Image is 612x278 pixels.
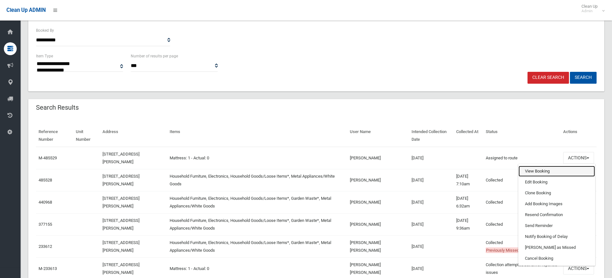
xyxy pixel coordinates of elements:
[483,213,561,235] td: Collected
[347,235,409,257] td: [PERSON_NAME] [PERSON_NAME]
[483,191,561,213] td: Collected
[519,177,595,188] a: Edit Booking
[102,240,139,253] a: [STREET_ADDRESS][PERSON_NAME]
[347,213,409,235] td: [PERSON_NAME]
[563,263,594,274] button: Actions
[36,125,73,147] th: Reference Number
[39,222,52,227] a: 377155
[519,253,595,264] a: Cancel Booking
[483,125,561,147] th: Status
[519,220,595,231] a: Send Reminder
[100,125,167,147] th: Address
[36,27,54,34] label: Booked By
[39,156,57,160] a: M-485529
[102,196,139,208] a: [STREET_ADDRESS][PERSON_NAME]
[167,169,347,191] td: Household Furniture, Electronics, Household Goods/Loose Items*, Metal Appliances/White Goods
[28,101,86,114] header: Search Results
[486,248,519,253] span: Previously Missed
[409,125,454,147] th: Intended Collection Date
[581,9,598,13] small: Admin
[36,53,53,60] label: Item Type
[563,152,594,164] button: Actions
[73,125,100,147] th: Unit Number
[519,231,595,242] a: Notify Booking of Delay
[167,235,347,257] td: Household Furniture, Electronics, Household Goods/Loose Items*, Garden Waste*, Metal Appliances/W...
[167,147,347,169] td: Mattress: 1 - Actual: 0
[578,4,604,13] span: Clean Up
[483,235,561,257] td: Collected
[519,188,595,198] a: Clone Booking
[483,169,561,191] td: Collected
[39,178,52,182] a: 485528
[347,147,409,169] td: [PERSON_NAME]
[39,200,52,205] a: 440968
[6,7,46,13] span: Clean Up ADMIN
[570,72,597,84] button: Search
[102,152,139,164] a: [STREET_ADDRESS][PERSON_NAME]
[409,213,454,235] td: [DATE]
[131,53,178,60] label: Number of results per page
[102,262,139,275] a: [STREET_ADDRESS][PERSON_NAME]
[528,72,569,84] a: Clear Search
[167,191,347,213] td: Household Furniture, Electronics, Household Goods/Loose Items*, Garden Waste*, Metal Appliances/W...
[454,125,483,147] th: Collected At
[454,169,483,191] td: [DATE] 7:10am
[167,125,347,147] th: Items
[39,266,57,271] a: M-233613
[409,235,454,257] td: [DATE]
[102,218,139,231] a: [STREET_ADDRESS][PERSON_NAME]
[561,125,597,147] th: Actions
[102,174,139,186] a: [STREET_ADDRESS][PERSON_NAME]
[347,169,409,191] td: [PERSON_NAME]
[409,191,454,213] td: [DATE]
[409,169,454,191] td: [DATE]
[519,242,595,253] a: [PERSON_NAME] as Missed
[39,244,52,249] a: 233612
[347,125,409,147] th: User Name
[519,198,595,209] a: Add Booking Images
[347,191,409,213] td: [PERSON_NAME]
[167,213,347,235] td: Household Furniture, Electronics, Household Goods/Loose Items*, Garden Waste*, Metal Appliances/W...
[454,191,483,213] td: [DATE] 6:32am
[519,209,595,220] a: Resend Confirmation
[454,213,483,235] td: [DATE] 9:36am
[483,147,561,169] td: Assigned to route
[409,147,454,169] td: [DATE]
[519,166,595,177] a: View Booking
